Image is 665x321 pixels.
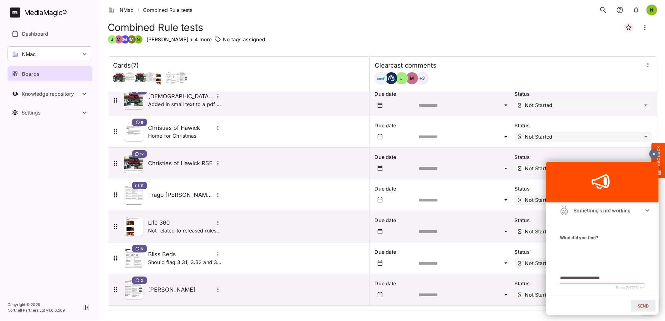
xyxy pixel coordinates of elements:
[148,124,214,132] h5: Christies of Hawick
[637,20,652,35] button: Board more options
[124,91,143,110] img: Asset Thumbnail
[8,66,92,81] a: Boards
[515,153,652,161] p: Status
[8,302,65,308] p: Copyright © 2025
[22,30,48,38] p: Dashboard
[214,219,222,227] button: More options for Life 360
[124,249,143,267] img: Asset Thumbnail
[22,91,80,97] div: Knowledge repository
[124,186,143,204] img: Asset Thumbnail
[614,3,626,17] button: notifications
[148,219,214,227] h5: Life 360
[525,292,553,297] p: Not Started
[214,250,222,258] button: More options for Bliss Beds
[406,72,418,84] div: M
[223,36,265,43] p: No tags assigned
[375,217,512,224] p: Due date
[137,6,139,14] span: /
[375,62,437,69] h4: Clearcast comments
[148,160,214,167] h5: Christies of Hawick RSF
[108,22,203,33] h1: Combined Rule tests
[652,143,665,178] button: Feedback
[141,120,143,125] span: 5
[646,4,657,16] div: N
[147,36,212,43] p: [PERSON_NAME] + 4 more
[515,185,652,192] p: Status
[148,100,222,108] p: Added in small text to a pdf with pictures and graphics
[8,105,92,120] nav: Settings
[127,35,136,44] div: M
[515,122,652,129] p: Status
[8,86,92,101] nav: Knowledge repository
[375,248,512,256] p: Due date
[214,286,222,294] button: More options for Harvey Norman
[546,162,659,315] iframe: Feedback Widget
[525,103,553,108] p: Not Started
[214,191,222,199] button: More options for Trago Mills 3.16 and 3.17 mismatch
[214,159,222,167] button: More options for Christies of Hawick RSF
[141,278,143,283] span: 2
[375,153,512,161] p: Due date
[22,110,80,116] div: Settings
[148,93,214,100] h5: [DEMOGRAPHIC_DATA] 3.16 and 3.49
[515,280,652,287] p: Status
[121,35,130,44] div: M
[597,3,610,17] button: search
[525,261,553,266] p: Not Started
[140,151,144,156] span: 17
[525,166,553,171] p: Not Started
[375,90,512,98] p: Due date
[22,50,36,58] p: NMac
[124,122,143,141] img: Asset Thumbnail
[114,35,123,44] div: M
[124,154,143,173] img: Asset Thumbnail
[375,185,512,192] p: Due date
[108,35,116,44] div: J
[148,258,222,266] p: Should flag 3.31, 3.32 and 3.49
[124,217,143,236] img: Asset Thumbnail
[525,134,553,139] p: Not Started
[148,227,222,234] p: Not related to released rules - shouldn't pick up anything
[416,72,429,84] div: + 3
[148,132,197,140] p: Home for Christmas
[140,183,143,188] span: 11
[113,62,139,69] h4: Cards ( 7 )
[214,92,222,100] button: More options for Chrysties 3.16 and 3.49
[515,248,652,256] p: Status
[515,217,652,224] p: Status
[108,6,134,14] a: NMac
[375,122,512,129] p: Due date
[630,3,642,17] button: notifications
[22,70,39,78] p: Boards
[8,86,92,101] button: Toggle Knowledge repository
[395,72,408,84] div: J
[375,280,512,287] p: Due date
[8,308,65,313] p: Northell Partners Ltd v 1.0.0.509
[148,286,214,293] h5: [PERSON_NAME]
[148,251,214,258] h5: Bliss Beds
[124,280,143,299] img: Asset Thumbnail
[525,229,553,234] p: Not Started
[148,191,214,199] h5: Trago [PERSON_NAME] 3.16 and 3.17 mismatch
[141,246,143,251] span: 6
[8,26,92,41] a: Dashboard
[8,105,92,120] button: Toggle Settings
[515,90,652,98] p: Status
[10,8,92,18] a: MediaMagic®
[525,197,553,202] p: Not Started
[214,124,222,132] button: More options for Christies of Hawick
[134,35,143,44] div: N
[214,36,222,43] img: tag-outline.svg
[24,8,67,18] div: MediaMagic ®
